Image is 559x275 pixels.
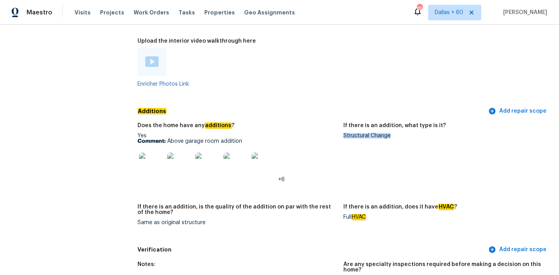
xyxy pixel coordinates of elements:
span: Tasks [179,10,195,15]
em: HVAC [352,214,366,220]
span: Add repair scope [490,106,546,116]
span: Visits [75,9,91,16]
div: Same as original structure [138,220,338,225]
span: Maestro [27,9,52,16]
em: Additions [138,108,166,114]
h5: Are any specialty inspections required before making a decision on this home? [343,262,543,273]
b: Comment: [138,138,166,144]
a: Play Video [145,56,159,68]
em: additions [205,122,232,129]
h5: If there is an addition, what type is it? [343,123,446,128]
h5: If there is an addition, is the quality of the addition on par with the rest of the home? [138,204,338,215]
span: Projects [100,9,124,16]
span: Work Orders [134,9,169,16]
span: +6 [278,177,285,182]
h5: Notes: [138,262,155,267]
div: Yes [138,133,338,182]
span: Add repair scope [490,245,546,255]
span: [PERSON_NAME] [500,9,547,16]
a: Enricher Photos Link [138,81,189,87]
h5: Upload the interior video walkthrough here [138,38,256,44]
div: Structural Change [343,133,543,138]
span: Geo Assignments [244,9,295,16]
div: 857 [417,5,422,13]
div: Full [343,214,543,220]
button: Add repair scope [487,104,550,119]
button: Add repair scope [487,243,550,257]
span: Properties [204,9,235,16]
h5: If there is an addition, does it have ? [343,204,457,210]
h5: Verification [138,246,487,254]
h5: Does the home have any ? [138,123,234,128]
span: Dallas + 60 [435,9,463,16]
p: Above garage room addition [138,138,338,144]
img: Play Video [145,56,159,67]
em: HVAC [438,204,454,210]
